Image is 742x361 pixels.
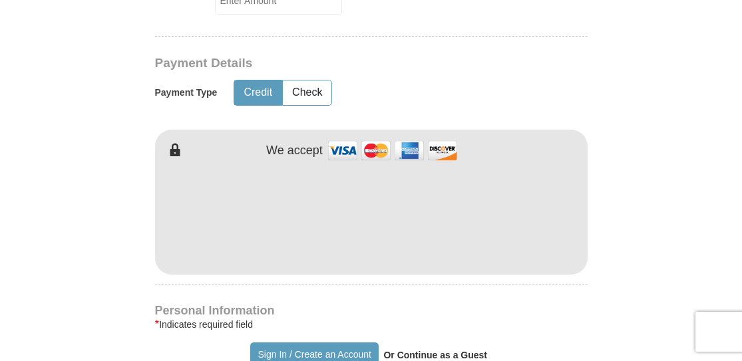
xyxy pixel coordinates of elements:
[155,316,588,332] div: Indicates required field
[155,56,494,71] h3: Payment Details
[155,305,588,316] h4: Personal Information
[155,87,218,98] h5: Payment Type
[326,136,459,165] img: credit cards accepted
[266,144,323,158] h4: We accept
[383,350,487,360] strong: Or Continue as a Guest
[234,80,281,105] button: Credit
[283,80,331,105] button: Check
